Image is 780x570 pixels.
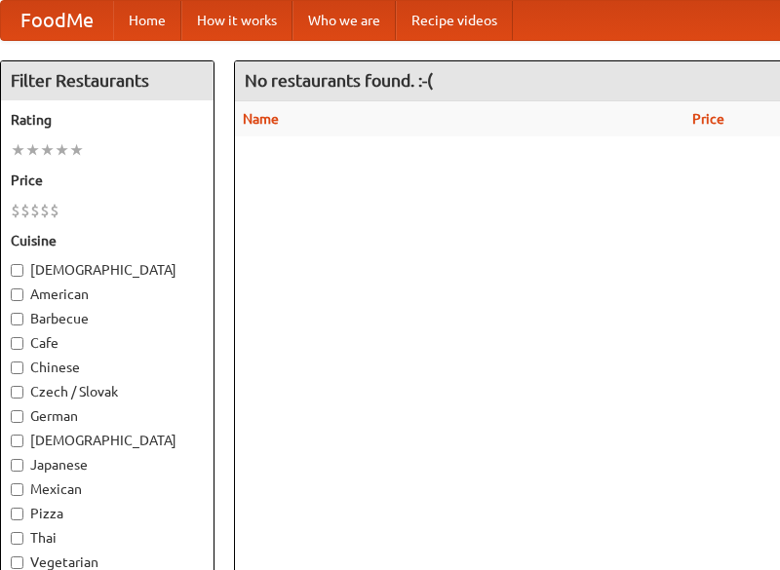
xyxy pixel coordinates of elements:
input: [DEMOGRAPHIC_DATA] [11,435,23,447]
a: Recipe videos [396,1,513,40]
label: Cafe [11,333,204,353]
li: $ [20,200,30,221]
li: ★ [69,139,84,161]
li: ★ [25,139,40,161]
li: ★ [40,139,55,161]
li: $ [40,200,50,221]
input: Barbecue [11,313,23,325]
a: Price [692,111,724,127]
input: Pizza [11,508,23,520]
label: Thai [11,528,204,548]
label: Mexican [11,479,204,499]
input: Czech / Slovak [11,386,23,399]
li: $ [11,200,20,221]
input: Chinese [11,361,23,374]
input: Vegetarian [11,556,23,569]
label: German [11,406,204,426]
ng-pluralize: No restaurants found. :-( [245,71,433,90]
input: [DEMOGRAPHIC_DATA] [11,264,23,277]
h5: Rating [11,110,204,130]
label: American [11,285,204,304]
a: How it works [181,1,292,40]
input: Mexican [11,483,23,496]
h5: Cuisine [11,231,204,250]
label: Pizza [11,504,204,523]
li: ★ [11,139,25,161]
input: Cafe [11,337,23,350]
label: Chinese [11,358,204,377]
label: Czech / Slovak [11,382,204,401]
li: ★ [55,139,69,161]
label: [DEMOGRAPHIC_DATA] [11,431,204,450]
label: Barbecue [11,309,204,328]
a: FoodMe [1,1,113,40]
h4: Filter Restaurants [1,61,214,100]
label: Japanese [11,455,204,475]
li: $ [50,200,59,221]
input: Japanese [11,459,23,472]
input: Thai [11,532,23,545]
input: American [11,288,23,301]
label: [DEMOGRAPHIC_DATA] [11,260,204,280]
a: Who we are [292,1,396,40]
li: $ [30,200,40,221]
input: German [11,410,23,423]
a: Home [113,1,181,40]
a: Name [243,111,279,127]
h5: Price [11,171,204,190]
